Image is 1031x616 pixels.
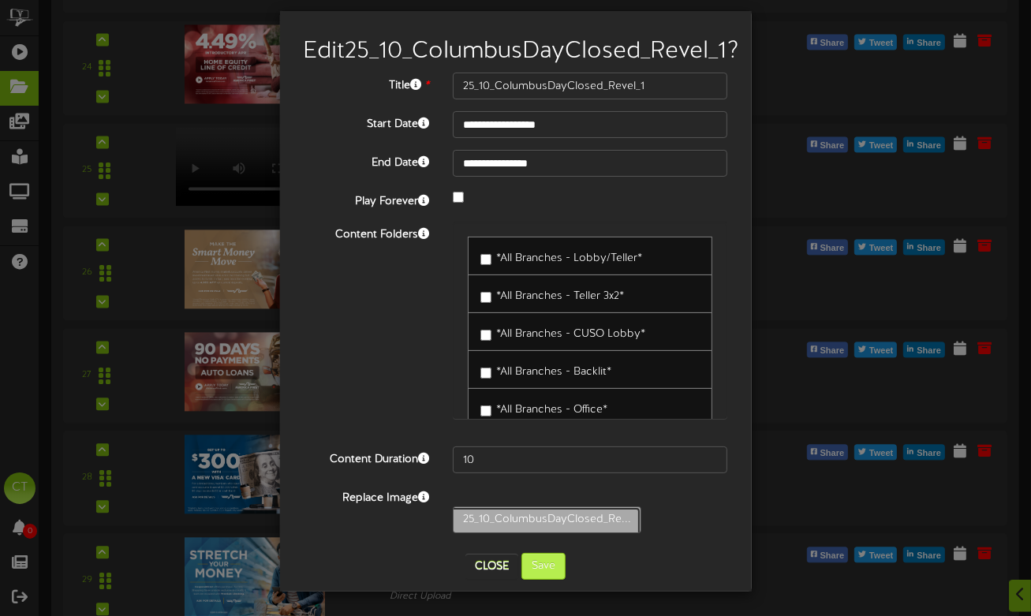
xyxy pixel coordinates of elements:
label: Play Forever [292,189,441,210]
span: *All Branches - Office* [496,404,607,416]
button: Close [465,554,518,579]
label: Content Folders [292,222,441,243]
input: *All Branches - CUSO Lobby* [480,330,491,341]
input: *All Branches - Office* [480,405,491,416]
h2: Edit 25_10_ColumbusDayClosed_Revel_1 ? [304,39,728,65]
input: 15 [453,446,728,473]
input: *All Branches - Lobby/Teller* [480,254,491,265]
span: *All Branches - Lobby/Teller* [496,252,642,264]
input: Title [453,73,728,99]
input: *All Branches - Teller 3x2* [480,292,491,303]
input: *All Branches - Backlit* [480,368,491,379]
label: Replace Image [292,485,441,506]
span: *All Branches - CUSO Lobby* [496,328,645,340]
label: End Date [292,150,441,171]
label: Title [292,73,441,94]
label: Start Date [292,111,441,133]
span: *All Branches - Backlit* [496,366,611,378]
button: Save [521,553,566,580]
label: Content Duration [292,446,441,468]
span: *All Branches - Teller 3x2* [496,290,624,302]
